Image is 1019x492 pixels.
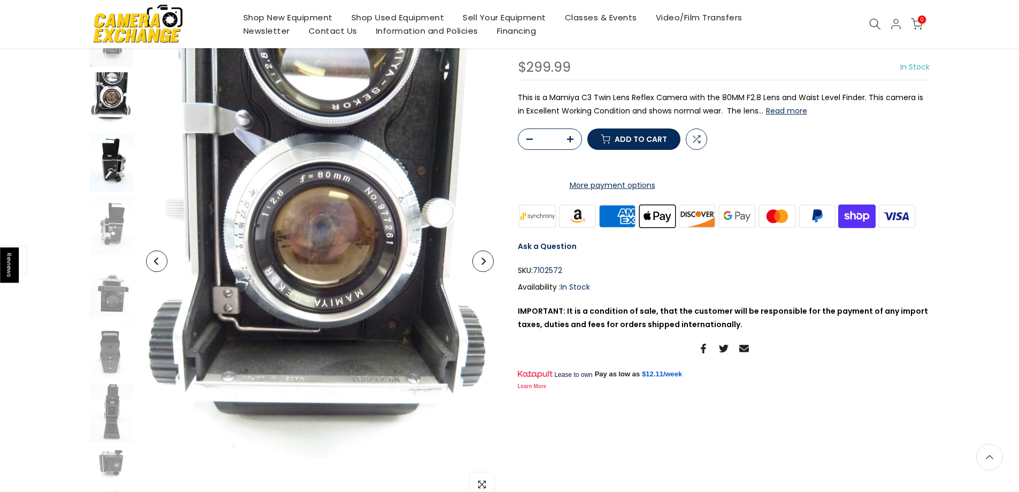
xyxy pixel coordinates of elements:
[719,342,729,355] a: Share on Twitter
[518,19,930,50] h1: Mamiya C3 Twin Lens Reflex Camera Kit with 80MM F2.8 Lens
[90,322,133,379] img: Mamiya C3 Twin Lens Reflex Camera Kit with 80MM F2.8 Lens Medium Format Equipment - Medium Format...
[518,179,707,192] a: More payment options
[342,11,454,24] a: Shop Used Equipment
[518,306,928,330] strong: IMPORTANT: It is a condition of sale, that the customer will be responsible for the payment of an...
[146,251,167,272] button: Previous
[797,203,837,229] img: paypal
[677,203,717,229] img: discover
[518,264,930,277] div: SKU:
[587,128,680,150] button: Add to cart
[555,11,646,24] a: Classes & Events
[766,106,807,116] button: Read more
[518,383,547,389] a: Learn More
[518,203,558,229] img: synchrony
[699,342,708,355] a: Share on Facebook
[90,134,133,192] img: Mamiya C3 Twin Lens Reflex Camera Kit with 80MM F2.8 Lens Medium Format Equipment - Medium Format...
[717,203,757,229] img: google pay
[299,24,366,37] a: Contact Us
[487,24,546,37] a: Financing
[877,203,917,229] img: visa
[234,24,299,37] a: Newsletter
[90,384,133,442] img: Mamiya C3 Twin Lens Reflex Camera Kit with 80MM F2.8 Lens Medium Format Equipment - Medium Format...
[518,281,930,294] div: Availability :
[642,369,682,379] a: $12.11/week
[234,11,342,24] a: Shop New Equipment
[595,369,640,379] span: Pay as low as
[533,264,562,277] span: 7102572
[472,251,494,272] button: Next
[90,260,133,317] img: Mamiya C3 Twin Lens Reflex Camera Kit with 80MM F2.8 Lens Medium Format Equipment - Medium Format...
[561,282,590,292] span: In Stock
[518,60,571,74] div: $299.99
[557,203,597,229] img: amazon payments
[90,72,133,130] img: Mamiya C3 Twin Lens Reflex Camera Kit with 80MM F2.8 Lens Medium Format Equipment - Medium Format...
[739,342,749,355] a: Share on Email
[554,370,592,379] span: Lease to own
[597,203,638,229] img: american express
[454,11,556,24] a: Sell Your Equipment
[646,11,752,24] a: Video/Film Transfers
[911,18,923,30] a: 0
[518,91,930,118] p: This is a Mamiya C3 Twin Lens Reflex Camera with the 80MM F2.8 Lens and Waist Level Finder. This ...
[615,135,667,143] span: Add to cart
[757,203,797,229] img: master
[918,16,926,24] span: 0
[90,197,133,254] img: Mamiya C3 Twin Lens Reflex Camera Kit with 80MM F2.8 Lens Medium Format Equipment - Medium Format...
[518,241,577,252] a: Ask a Question
[637,203,677,229] img: apple pay
[90,447,133,479] img: Mamiya C3 Twin Lens Reflex Camera Kit with 80MM F2.8 Lens Medium Format Equipment - Medium Format...
[976,444,1003,471] a: Back to the top
[900,62,930,72] span: In Stock
[837,203,877,229] img: shopify pay
[366,24,487,37] a: Information and Policies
